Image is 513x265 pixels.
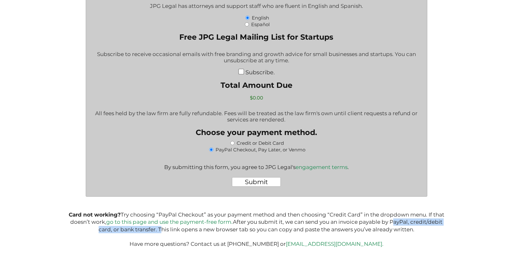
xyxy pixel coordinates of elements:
[91,81,422,90] label: Total Amount Due
[216,147,305,153] label: PayPal Checkout, Pay Later, or Venmo
[67,211,447,248] p: Try choosing “PayPal Checkout” as your payment method and then choosing “Credit Card” in the drop...
[286,241,383,247] a: [EMAIL_ADDRESS][DOMAIN_NAME].
[196,128,317,137] legend: Choose your payment method.
[245,69,275,76] label: Subscribe.
[106,219,233,225] a: go to this page and use the payment-free form.
[69,211,121,218] b: Card not working?
[91,47,422,69] div: Subscribe to receive occasional emails with free branding and growth advice for small businesses ...
[296,164,348,170] a: engagement terms
[232,177,281,187] input: Submit
[252,15,269,21] label: English
[251,21,270,27] label: Español
[164,158,349,170] div: By submitting this form, you agree to JPG Legal's .
[179,32,333,42] legend: Free JPG Legal Mailing List for Startups
[91,110,422,123] p: All fees held by the law firm are fully refundable. Fees will be treated as the law firm's own un...
[237,140,284,146] label: Credit or Debit Card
